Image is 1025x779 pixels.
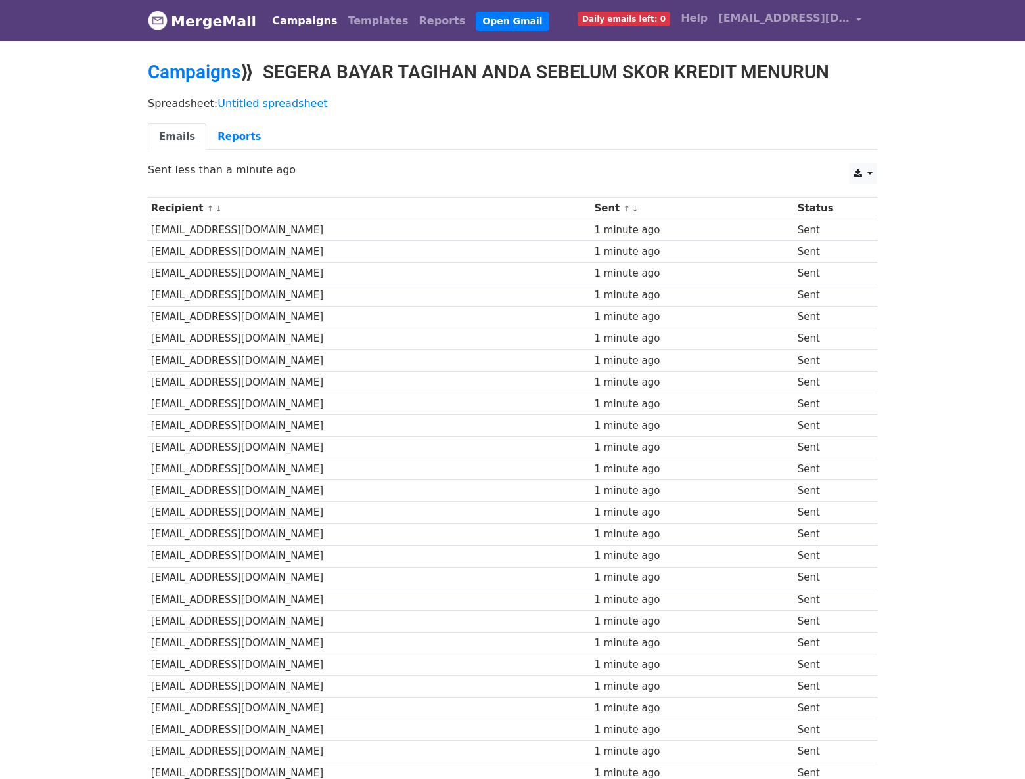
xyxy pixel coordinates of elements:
td: [EMAIL_ADDRESS][DOMAIN_NAME] [148,371,591,393]
td: Sent [794,437,867,458]
div: 1 minute ago [594,440,791,455]
td: [EMAIL_ADDRESS][DOMAIN_NAME] [148,589,591,610]
td: Sent [794,719,867,741]
td: Sent [794,371,867,393]
div: 1 minute ago [594,505,791,520]
div: 1 minute ago [594,679,791,694]
td: Sent [794,502,867,523]
div: 1 minute ago [594,723,791,738]
td: Sent [794,741,867,763]
a: Daily emails left: 0 [572,5,675,32]
td: [EMAIL_ADDRESS][DOMAIN_NAME] [148,437,591,458]
div: 1 minute ago [594,375,791,390]
div: 1 minute ago [594,244,791,259]
td: [EMAIL_ADDRESS][DOMAIN_NAME] [148,284,591,306]
a: Reports [206,123,272,150]
td: [EMAIL_ADDRESS][DOMAIN_NAME] [148,567,591,589]
div: 1 minute ago [594,266,791,281]
td: Sent [794,589,867,610]
th: Recipient [148,198,591,219]
a: ↑ [207,204,214,213]
div: 1 minute ago [594,353,791,368]
td: Sent [794,328,867,349]
td: [EMAIL_ADDRESS][DOMAIN_NAME] [148,263,591,284]
td: [EMAIL_ADDRESS][DOMAIN_NAME] [148,676,591,698]
td: [EMAIL_ADDRESS][DOMAIN_NAME] [148,632,591,654]
p: Spreadsheet: [148,97,877,110]
td: [EMAIL_ADDRESS][DOMAIN_NAME] [148,654,591,676]
td: Sent [794,393,867,414]
td: Sent [794,415,867,437]
div: 1 minute ago [594,744,791,759]
div: 1 minute ago [594,701,791,716]
span: [EMAIL_ADDRESS][DOMAIN_NAME] [718,11,850,26]
td: [EMAIL_ADDRESS][DOMAIN_NAME] [148,741,591,763]
a: Reports [414,8,471,34]
td: Sent [794,523,867,545]
div: 1 minute ago [594,527,791,542]
td: Sent [794,610,867,632]
a: Emails [148,123,206,150]
td: Sent [794,480,867,502]
td: Sent [794,241,867,263]
div: 1 minute ago [594,397,791,412]
td: Sent [794,306,867,328]
a: ↓ [631,204,639,213]
td: Sent [794,632,867,654]
td: [EMAIL_ADDRESS][DOMAIN_NAME] [148,349,591,371]
div: 1 minute ago [594,288,791,303]
td: [EMAIL_ADDRESS][DOMAIN_NAME] [148,306,591,328]
iframe: Chat Widget [959,716,1025,779]
div: 1 minute ago [594,223,791,238]
div: 1 minute ago [594,657,791,673]
td: [EMAIL_ADDRESS][DOMAIN_NAME] [148,241,591,263]
td: [EMAIL_ADDRESS][DOMAIN_NAME] [148,545,591,567]
a: Campaigns [148,61,240,83]
td: [EMAIL_ADDRESS][DOMAIN_NAME] [148,415,591,437]
div: 1 minute ago [594,462,791,477]
a: Open Gmail [476,12,549,31]
td: [EMAIL_ADDRESS][DOMAIN_NAME] [148,698,591,719]
div: 1 minute ago [594,570,791,585]
th: Sent [591,198,794,219]
td: [EMAIL_ADDRESS][DOMAIN_NAME] [148,719,591,741]
a: Untitled spreadsheet [217,97,327,110]
th: Status [794,198,867,219]
td: Sent [794,654,867,676]
a: Help [675,5,713,32]
div: 1 minute ago [594,331,791,346]
a: ↓ [215,204,222,213]
td: [EMAIL_ADDRESS][DOMAIN_NAME] [148,523,591,545]
div: 1 minute ago [594,418,791,434]
td: Sent [794,263,867,284]
img: MergeMail logo [148,11,168,30]
td: Sent [794,676,867,698]
h2: ⟫ SEGERA BAYAR TAGIHAN ANDA SEBELUM SKOR KREDIT MENURUN [148,61,877,83]
span: Daily emails left: 0 [578,12,670,26]
div: 1 minute ago [594,309,791,324]
td: Sent [794,349,867,371]
p: Sent less than a minute ago [148,163,877,177]
td: [EMAIL_ADDRESS][DOMAIN_NAME] [148,393,591,414]
a: ↑ [624,204,631,213]
td: Sent [794,284,867,306]
td: [EMAIL_ADDRESS][DOMAIN_NAME] [148,219,591,241]
td: [EMAIL_ADDRESS][DOMAIN_NAME] [148,480,591,502]
a: Templates [342,8,413,34]
div: 1 minute ago [594,548,791,564]
td: [EMAIL_ADDRESS][DOMAIN_NAME] [148,458,591,480]
td: [EMAIL_ADDRESS][DOMAIN_NAME] [148,610,591,632]
td: Sent [794,567,867,589]
div: 1 minute ago [594,636,791,651]
td: [EMAIL_ADDRESS][DOMAIN_NAME] [148,328,591,349]
div: 1 minute ago [594,592,791,608]
td: Sent [794,545,867,567]
td: Sent [794,458,867,480]
a: [EMAIL_ADDRESS][DOMAIN_NAME] [713,5,867,36]
td: Sent [794,219,867,241]
td: Sent [794,698,867,719]
div: 1 minute ago [594,483,791,499]
a: Campaigns [267,8,342,34]
a: MergeMail [148,7,256,35]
